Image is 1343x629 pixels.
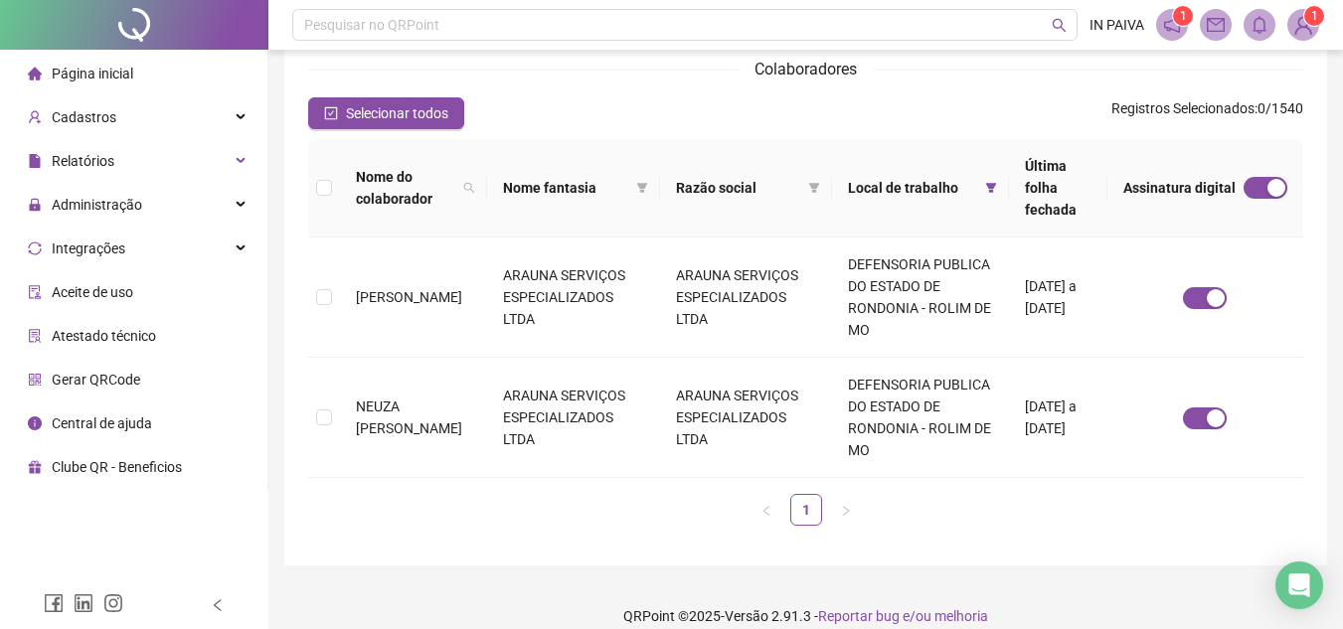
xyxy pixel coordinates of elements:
[1111,100,1255,116] span: Registros Selecionados
[52,372,140,388] span: Gerar QRCode
[52,66,133,81] span: Página inicial
[751,494,782,526] button: left
[1009,139,1107,237] th: Última folha fechada
[308,97,464,129] button: Selecionar todos
[52,415,152,431] span: Central de ajuda
[44,593,64,613] span: facebook
[487,237,660,358] td: ARAUNA SERVIÇOS ESPECIALIZADOS LTDA
[52,153,114,169] span: Relatórios
[487,358,660,478] td: ARAUNA SERVIÇOS ESPECIALIZADOS LTDA
[52,240,125,256] span: Integrações
[28,416,42,430] span: info-circle
[324,106,338,120] span: check-square
[791,495,821,525] a: 1
[103,593,123,613] span: instagram
[1123,177,1236,199] span: Assinatura digital
[804,173,824,203] span: filter
[808,182,820,194] span: filter
[848,177,976,199] span: Local de trabalho
[981,173,1001,203] span: filter
[503,177,628,199] span: Nome fantasia
[1009,358,1107,478] td: [DATE] a [DATE]
[840,505,852,517] span: right
[346,102,448,124] span: Selecionar todos
[74,593,93,613] span: linkedin
[725,608,768,624] span: Versão
[1163,16,1181,34] span: notification
[28,373,42,387] span: qrcode
[28,110,42,124] span: user-add
[832,358,1008,478] td: DEFENSORIA PUBLICA DO ESTADO DE RONDONIA - ROLIM DE MO
[211,598,225,612] span: left
[356,289,462,305] span: [PERSON_NAME]
[1251,16,1268,34] span: bell
[832,237,1008,358] td: DEFENSORIA PUBLICA DO ESTADO DE RONDONIA - ROLIM DE MO
[28,154,42,168] span: file
[830,494,862,526] button: right
[1311,9,1318,23] span: 1
[1009,237,1107,358] td: [DATE] a [DATE]
[463,182,475,194] span: search
[356,398,462,436] span: NEUZA [PERSON_NAME]
[52,459,182,475] span: Clube QR - Beneficios
[676,177,801,199] span: Razão social
[28,198,42,212] span: lock
[660,358,833,478] td: ARAUNA SERVIÇOS ESPECIALIZADOS LTDA
[1111,97,1303,129] span: : 0 / 1540
[52,284,133,300] span: Aceite de uso
[830,494,862,526] li: Próxima página
[755,60,857,79] span: Colaboradores
[1207,16,1225,34] span: mail
[632,173,652,203] span: filter
[760,505,772,517] span: left
[818,608,988,624] span: Reportar bug e/ou melhoria
[1304,6,1324,26] sup: Atualize o seu contato no menu Meus Dados
[1288,10,1318,40] img: 85008
[52,109,116,125] span: Cadastros
[28,329,42,343] span: solution
[28,460,42,474] span: gift
[1173,6,1193,26] sup: 1
[28,67,42,80] span: home
[1180,9,1187,23] span: 1
[28,285,42,299] span: audit
[1090,14,1144,36] span: IN PAIVA
[52,328,156,344] span: Atestado técnico
[1275,561,1323,609] div: Open Intercom Messenger
[751,494,782,526] li: Página anterior
[356,166,455,210] span: Nome do colaborador
[790,494,822,526] li: 1
[985,182,997,194] span: filter
[28,241,42,255] span: sync
[636,182,648,194] span: filter
[52,197,142,213] span: Administração
[459,162,479,214] span: search
[660,237,833,358] td: ARAUNA SERVIÇOS ESPECIALIZADOS LTDA
[1052,18,1067,33] span: search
